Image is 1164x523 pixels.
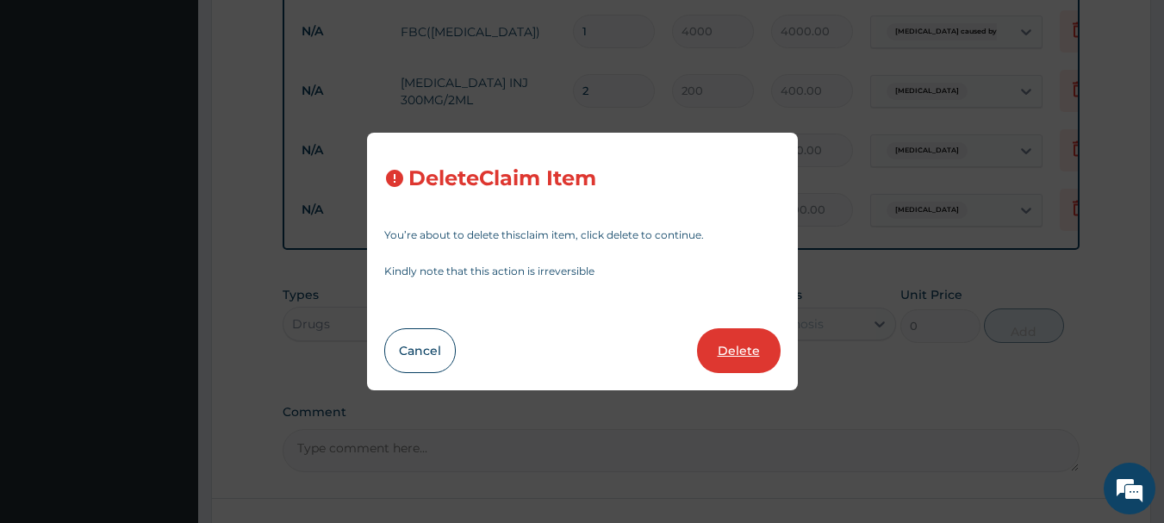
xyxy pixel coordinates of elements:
button: Delete [697,328,781,373]
h3: Delete Claim Item [408,167,596,190]
textarea: Type your message and hit 'Enter' [9,344,328,404]
p: You’re about to delete this claim item , click delete to continue. [384,230,781,240]
div: Chat with us now [90,97,289,119]
img: d_794563401_company_1708531726252_794563401 [32,86,70,129]
span: We're online! [100,153,238,327]
button: Cancel [384,328,456,373]
p: Kindly note that this action is irreversible [384,266,781,277]
div: Minimize live chat window [283,9,324,50]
